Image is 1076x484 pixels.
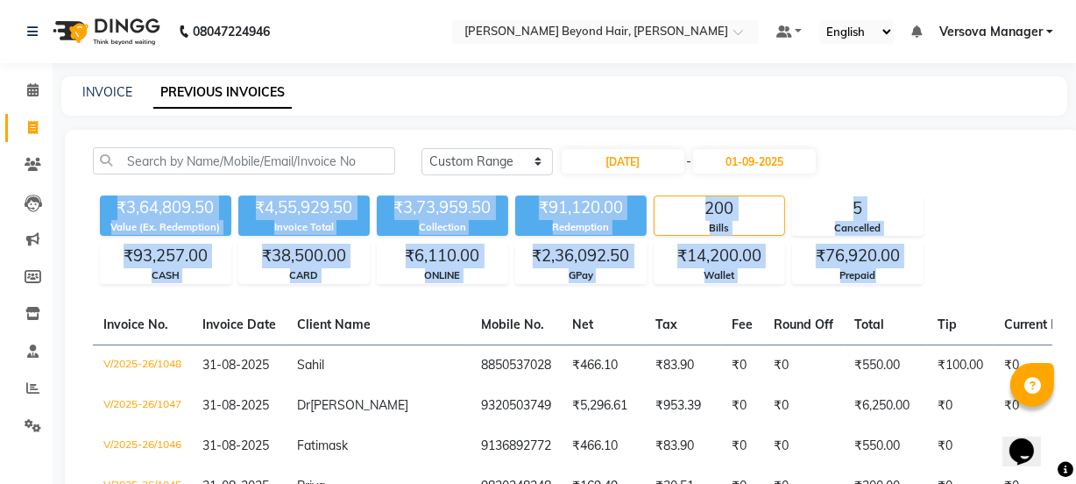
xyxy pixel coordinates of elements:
span: - [686,153,691,171]
div: ₹6,110.00 [378,244,507,268]
div: 200 [655,196,784,221]
div: ₹14,200.00 [655,244,784,268]
span: Tax [655,317,677,332]
span: 31-08-2025 [202,438,269,453]
span: Sahil [297,357,324,373]
td: ₹0 [927,426,994,466]
span: Mobile No. [481,317,544,332]
td: ₹6,250.00 [844,386,927,426]
span: Round Off [774,317,833,332]
div: ₹38,500.00 [239,244,369,268]
td: ₹0 [763,426,844,466]
div: Bills [655,221,784,236]
span: Versova Manager [939,23,1043,41]
div: ₹4,55,929.50 [238,196,370,220]
td: V/2025-26/1048 [93,345,192,386]
div: Cancelled [793,221,923,236]
td: ₹0 [927,386,994,426]
div: CASH [101,268,230,283]
div: GPay [516,268,646,283]
div: 5 [793,196,923,221]
span: 31-08-2025 [202,357,269,373]
td: ₹0 [763,386,844,426]
td: ₹83.90 [645,345,721,386]
input: Start Date [562,149,684,174]
div: ₹76,920.00 [793,244,923,268]
div: ₹3,64,809.50 [100,196,231,220]
img: logo [45,7,165,56]
td: ₹83.90 [645,426,721,466]
td: ₹953.39 [645,386,721,426]
span: Net [572,317,593,332]
td: ₹550.00 [844,345,927,386]
input: Search by Name/Mobile/Email/Invoice No [93,147,395,174]
div: Prepaid [793,268,923,283]
td: ₹466.10 [562,345,645,386]
td: V/2025-26/1047 [93,386,192,426]
div: Invoice Total [238,220,370,235]
div: ₹91,120.00 [515,196,647,220]
div: Redemption [515,220,647,235]
td: 9320503749 [471,386,562,426]
span: 31-08-2025 [202,397,269,413]
span: Total [854,317,884,332]
a: INVOICE [82,84,132,100]
a: PREVIOUS INVOICES [153,77,292,109]
div: Wallet [655,268,784,283]
td: 8850537028 [471,345,562,386]
span: Fee [732,317,753,332]
div: Value (Ex. Redemption) [100,220,231,235]
div: Collection [377,220,508,235]
td: ₹550.00 [844,426,927,466]
input: End Date [693,149,816,174]
td: ₹0 [721,386,763,426]
td: ₹0 [721,426,763,466]
td: V/2025-26/1046 [93,426,192,466]
span: Fatima [297,438,336,453]
span: Dr [297,397,310,413]
span: Current Due [1004,317,1074,332]
td: ₹5,296.61 [562,386,645,426]
span: sk [336,438,348,453]
div: ₹3,73,959.50 [377,196,508,220]
div: ONLINE [378,268,507,283]
td: ₹100.00 [927,345,994,386]
span: Tip [938,317,957,332]
span: Invoice No. [103,317,168,332]
span: Invoice Date [202,317,276,332]
span: [PERSON_NAME] [310,397,408,413]
span: Client Name [297,317,371,332]
div: CARD [239,268,369,283]
td: 9136892772 [471,426,562,466]
td: ₹0 [721,345,763,386]
div: ₹2,36,092.50 [516,244,646,268]
div: ₹93,257.00 [101,244,230,268]
iframe: chat widget [1002,414,1058,466]
td: ₹0 [763,345,844,386]
td: ₹466.10 [562,426,645,466]
b: 08047224946 [193,7,270,56]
